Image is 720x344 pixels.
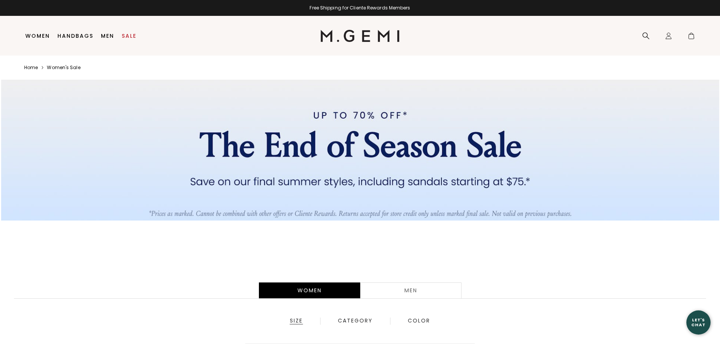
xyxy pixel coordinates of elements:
a: Sale [122,33,136,39]
div: Color [407,318,430,324]
a: Women's sale [47,65,80,71]
div: Women [259,282,360,298]
div: Let's Chat [686,318,711,327]
img: M.Gemi [321,30,399,42]
a: Men [360,282,461,298]
a: Women [25,33,50,39]
div: Size [290,318,303,324]
a: Men [101,33,114,39]
div: Category [338,318,373,324]
a: Handbags [57,33,93,39]
a: Home [24,65,38,71]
